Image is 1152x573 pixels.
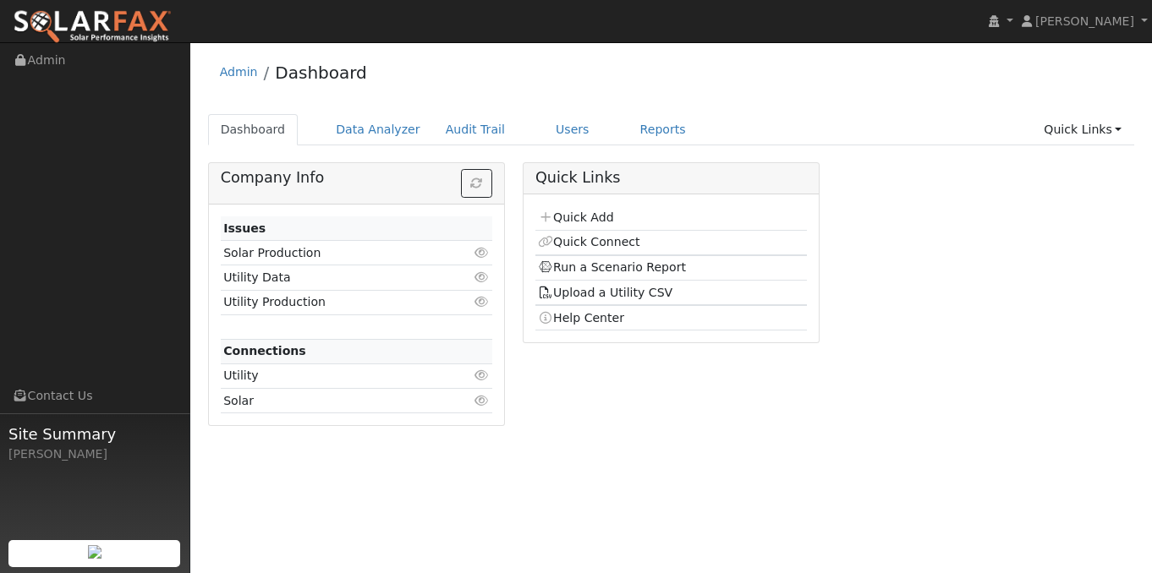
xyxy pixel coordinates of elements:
span: Site Summary [8,423,181,445]
a: Upload a Utility CSV [538,286,672,299]
a: Dashboard [208,114,299,145]
td: Utility Data [221,265,448,290]
i: Click to view [475,369,490,381]
a: Dashboard [275,63,367,83]
a: Help Center [538,311,624,325]
i: Click to view [475,296,490,308]
a: Audit Trail [433,114,518,145]
strong: Connections [223,344,306,357]
td: Utility Production [221,290,448,314]
td: Solar Production [221,241,448,265]
a: Data Analyzer [323,114,433,145]
a: Admin [220,65,258,79]
a: Reports [628,114,699,145]
strong: Issues [223,221,266,235]
a: Quick Connect [538,235,639,248]
i: Click to view [475,247,490,259]
a: Users [543,114,602,145]
h5: Company Info [221,169,492,187]
i: Click to view [475,271,490,283]
a: Quick Links [1031,114,1134,145]
span: [PERSON_NAME] [1035,14,1134,28]
h5: Quick Links [535,169,807,187]
i: Click to view [475,395,490,407]
a: Quick Add [538,210,613,224]
img: SolarFax [13,9,172,45]
td: Solar [221,389,448,413]
div: [PERSON_NAME] [8,445,181,463]
td: Utility [221,363,448,388]
img: retrieve [88,545,101,559]
a: Run a Scenario Report [538,260,686,274]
